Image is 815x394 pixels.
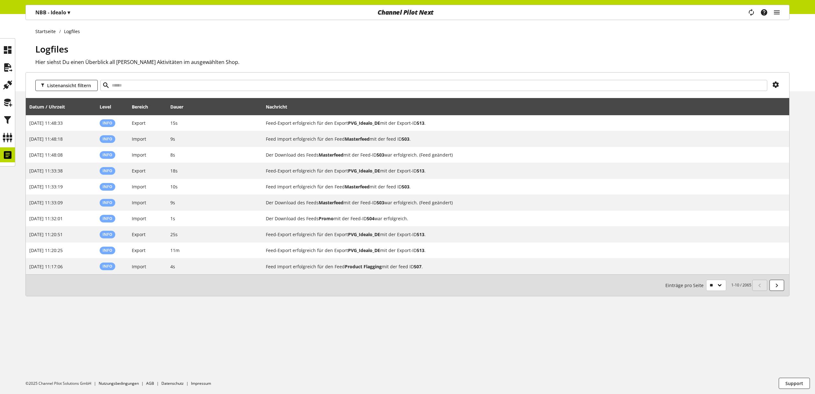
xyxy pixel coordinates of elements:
div: Datum / Uhrzeit [29,103,71,110]
span: [DATE] 11:48:18 [29,136,63,142]
b: Product Flagging [345,264,382,270]
b: PVG_Idealo_DE [348,120,380,126]
span: Import [132,152,146,158]
span: Support [785,380,803,387]
span: Logfiles [35,43,68,55]
b: 503 [377,152,384,158]
b: 503 [402,136,409,142]
span: Export [132,120,145,126]
span: Import [132,200,146,206]
a: Datenschutz [161,381,184,386]
div: Nachricht [266,100,786,113]
small: 1-10 / 2065 [665,280,751,291]
span: [DATE] 11:33:19 [29,184,63,190]
h2: Feed Import erfolgreich für den Feed Masterfeed mit der feed ID 503. [266,136,774,142]
h2: Der Download des Feeds Masterfeed mit der Feed-ID 503 war erfolgreich. (Feed geändert) [266,199,774,206]
span: Info [103,248,112,253]
a: Nutzungsbedingungen [99,381,139,386]
span: Export [132,168,145,174]
span: Info [103,264,112,269]
span: [DATE] 11:48:33 [29,120,63,126]
div: Dauer [170,103,190,110]
span: Info [103,216,112,221]
h2: Feed-Export erfolgreich für den Export PVG_Idealo_DE mit der Export-ID 513. [266,231,774,238]
span: Import [132,215,146,222]
span: Export [132,231,145,237]
button: Support [779,378,810,389]
span: [DATE] 11:48:08 [29,152,63,158]
span: Export [132,247,145,253]
span: 1s [170,215,175,222]
span: Import [132,264,146,270]
b: 513 [417,120,424,126]
span: [DATE] 11:32:01 [29,215,63,222]
b: 503 [402,184,409,190]
div: Level [100,103,117,110]
span: [DATE] 11:20:25 [29,247,63,253]
span: Info [103,136,112,142]
h2: Feed-Export erfolgreich für den Export PVG_Idealo_DE mit der Export-ID 513. [266,167,774,174]
a: Startseite [35,28,59,35]
span: 8s [170,152,175,158]
h2: Hier siehst Du einen Überblick all [PERSON_NAME] Aktivitäten im ausgewählten Shop. [35,58,790,66]
button: Listenansicht filtern [35,80,98,91]
span: 10s [170,184,178,190]
span: 9s [170,136,175,142]
p: NBB - Idealo [35,9,70,16]
h2: Der Download des Feeds Promo mit der Feed-ID 504 war erfolgreich. [266,215,774,222]
span: [DATE] 11:20:51 [29,231,63,237]
b: Masterfeed [319,152,344,158]
h2: Feed Import erfolgreich für den Feed Masterfeed mit der feed ID 503. [266,183,774,190]
span: 18s [170,168,178,174]
b: PVG_Idealo_DE [348,168,380,174]
b: Masterfeed [345,184,370,190]
span: Listenansicht filtern [47,82,91,89]
b: 513 [417,168,424,174]
b: Masterfeed [345,136,370,142]
b: 513 [417,247,424,253]
b: PVG_Idealo_DE [348,231,380,237]
span: 15s [170,120,178,126]
span: [DATE] 11:17:06 [29,264,63,270]
span: Info [103,184,112,189]
b: Masterfeed [319,200,344,206]
span: Import [132,136,146,142]
span: Info [103,232,112,237]
span: ▾ [67,9,70,16]
span: Info [103,200,112,205]
b: 503 [377,200,384,206]
li: ©2025 Channel Pilot Solutions GmbH [25,381,99,386]
b: Promo [319,215,334,222]
nav: main navigation [25,5,790,20]
span: Info [103,168,112,173]
span: 4s [170,264,175,270]
b: 507 [414,264,422,270]
span: [DATE] 11:33:09 [29,200,63,206]
h2: Feed-Export erfolgreich für den Export PVG_Idealo_DE mit der Export-ID 513. [266,247,774,254]
h2: Feed Import erfolgreich für den Feed Product Flagging mit der feed ID 507. [266,263,774,270]
a: AGB [146,381,154,386]
span: Info [103,152,112,158]
b: 513 [417,231,424,237]
span: 9s [170,200,175,206]
span: [DATE] 11:33:38 [29,168,63,174]
span: Info [103,120,112,126]
h2: Feed-Export erfolgreich für den Export PVG_Idealo_DE mit der Export-ID 513. [266,120,774,126]
span: Einträge pro Seite [665,282,706,289]
b: PVG_Idealo_DE [348,247,380,253]
b: 504 [367,215,374,222]
span: 11m [170,247,180,253]
a: Impressum [191,381,211,386]
div: Bereich [132,103,154,110]
span: 25s [170,231,178,237]
h2: Der Download des Feeds Masterfeed mit der Feed-ID 503 war erfolgreich. (Feed geändert) [266,151,774,158]
span: Import [132,184,146,190]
